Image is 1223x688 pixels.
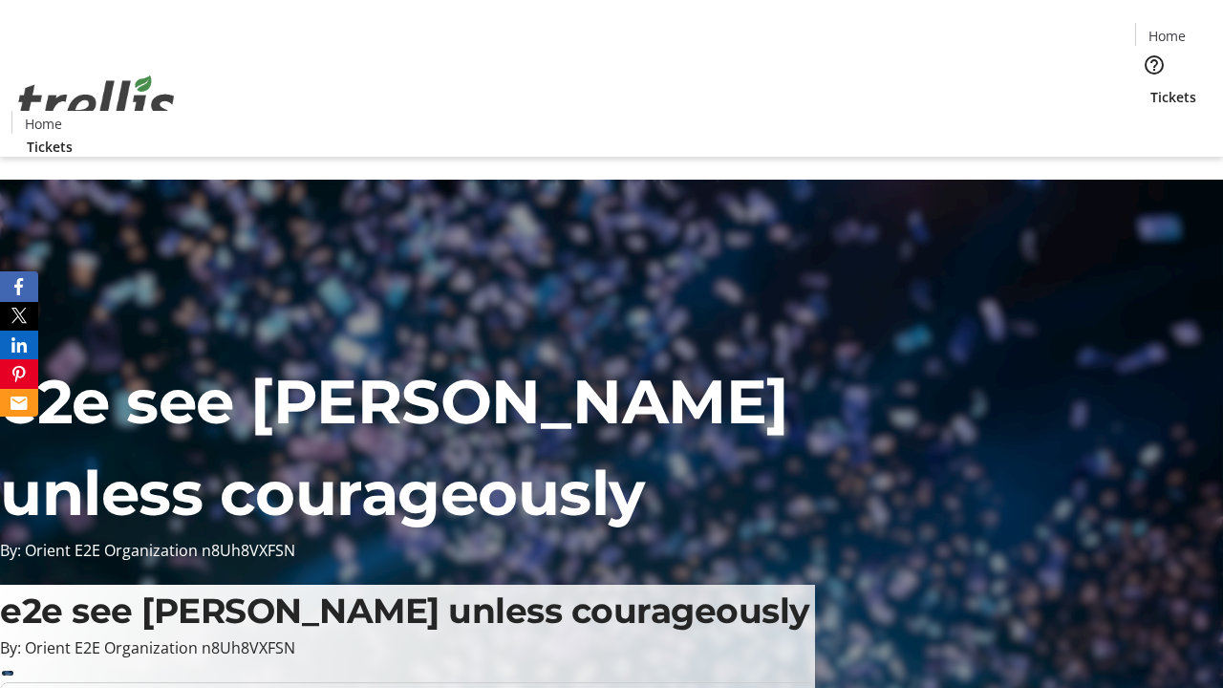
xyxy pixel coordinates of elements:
[25,114,62,134] span: Home
[1150,87,1196,107] span: Tickets
[27,137,73,157] span: Tickets
[1136,26,1197,46] a: Home
[1135,87,1212,107] a: Tickets
[12,114,74,134] a: Home
[11,137,88,157] a: Tickets
[11,54,182,150] img: Orient E2E Organization n8Uh8VXFSN's Logo
[1135,46,1173,84] button: Help
[1148,26,1186,46] span: Home
[1135,107,1173,145] button: Cart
